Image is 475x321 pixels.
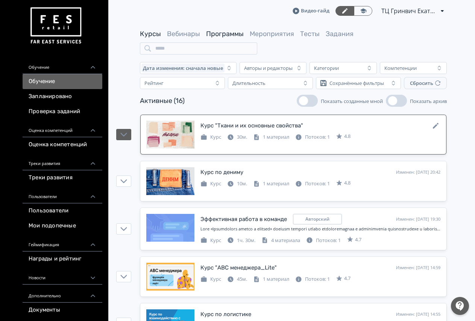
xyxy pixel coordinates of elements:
[384,65,417,71] div: Компетенции
[354,6,372,16] a: Переключиться в режим ученика
[355,236,361,244] span: 4.7
[253,180,289,188] div: 1 материал
[23,119,102,137] div: Оценка компетенций
[329,80,384,86] div: Сохранённые фильтры
[396,265,440,271] div: Изменен: [DATE] 14:59
[316,77,401,89] button: Сохранённые фильтры
[344,133,351,140] span: 4.8
[29,5,83,47] img: https://files.teachbase.ru/system/account/57463/logo/medium-936fc5084dd2c598f50a98b9cbe0469a.png
[140,62,237,74] button: Дата изменения: сначала новые
[23,137,102,152] a: Оценка компетенций
[23,218,102,233] a: Мои подопечные
[140,30,161,38] a: Курсы
[228,77,313,89] button: Длительность
[240,62,307,74] button: Авторы и редакторы
[381,6,438,15] span: ТЦ Гринвич Екатеринбург СИН 6412238
[293,214,342,224] div: copyright
[232,80,266,86] div: Длительность
[380,62,447,74] button: Компетенции
[200,226,440,232] div: Курс «Эффективная работа в команде» поможет развить навыки сотрудничества и эффективного взаимоде...
[200,121,303,130] div: Курс "Ткани и их основные свойства"
[23,303,102,318] a: Документы
[261,237,300,244] div: 4 материала
[396,216,440,223] div: Изменен: [DATE] 19:30
[300,30,320,38] a: Тесты
[23,203,102,218] a: Пользователи
[295,180,330,188] div: Потоков: 1
[23,233,102,251] div: Геймификация
[23,185,102,203] div: Пользователи
[23,170,102,185] a: Треки развития
[237,237,244,244] span: 1ч.
[200,310,251,319] div: Курс по логистике
[23,56,102,74] div: Обучение
[200,168,243,177] div: Курс по дениму
[295,276,330,283] div: Потоков: 1
[310,62,376,74] button: Категории
[140,77,225,89] button: Рейтинг
[410,98,447,104] span: Показать архив
[306,237,341,244] div: Потоков: 1
[404,77,447,89] button: Сбросить
[396,169,440,176] div: Изменен: [DATE] 20:42
[167,30,200,38] a: Вебинары
[200,133,221,141] div: Курс
[140,96,185,106] div: Активные (16)
[23,266,102,285] div: Новости
[23,251,102,266] a: Награды и рейтинг
[23,104,102,119] a: Проверка заданий
[200,276,221,283] div: Курс
[344,179,351,187] span: 4.8
[200,180,221,188] div: Курс
[326,30,354,38] a: Задания
[200,237,221,244] div: Курс
[295,133,330,141] div: Потоков: 1
[206,30,244,38] a: Программы
[237,276,247,282] span: 45м.
[314,65,339,71] div: Категории
[23,89,102,104] a: Запланировано
[237,180,247,187] span: 10м.
[23,285,102,303] div: Дополнительно
[23,74,102,89] a: Обучение
[23,152,102,170] div: Треки развития
[144,80,164,86] div: Рейтинг
[344,275,351,282] span: 4.7
[244,65,293,71] div: Авторы и редакторы
[200,215,287,224] div: Эффективная работа в команде
[237,133,247,140] span: 30м.
[293,7,329,15] a: Видео-гайд
[200,263,277,272] div: Курс "ABC менеджера_Lite"
[253,133,289,141] div: 1 материал
[143,65,223,71] span: Дата изменения: сначала новые
[396,311,440,318] div: Изменен: [DATE] 14:55
[321,98,383,104] span: Показать созданные мной
[245,237,255,244] span: 30м.
[253,276,289,283] div: 1 материал
[250,30,294,38] a: Мероприятия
